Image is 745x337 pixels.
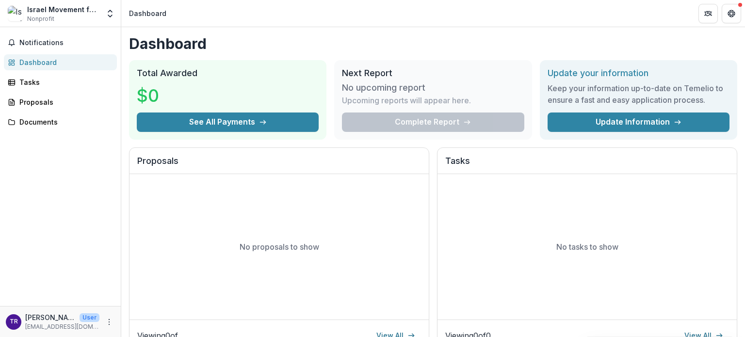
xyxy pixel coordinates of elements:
h3: $0 [137,82,210,109]
span: Nonprofit [27,15,54,23]
h2: Proposals [137,156,421,174]
span: Notifications [19,39,113,47]
h2: Next Report [342,68,524,79]
button: Notifications [4,35,117,50]
div: Documents [19,117,109,127]
button: See All Payments [137,112,319,132]
nav: breadcrumb [125,6,170,20]
a: Update Information [548,112,729,132]
div: Proposals [19,97,109,107]
p: [EMAIL_ADDRESS][DOMAIN_NAME] [25,322,99,331]
button: Get Help [722,4,741,23]
button: More [103,316,115,328]
div: Tasks [19,77,109,87]
h1: Dashboard [129,35,737,52]
div: Dashboard [19,57,109,67]
div: Tamar Roig [10,319,18,325]
a: Tasks [4,74,117,90]
h3: Keep your information up-to-date on Temelio to ensure a fast and easy application process. [548,82,729,106]
p: No tasks to show [556,241,618,253]
div: Dashboard [129,8,166,18]
h2: Tasks [445,156,729,174]
a: Documents [4,114,117,130]
button: Partners [698,4,718,23]
a: Proposals [4,94,117,110]
a: Dashboard [4,54,117,70]
h3: No upcoming report [342,82,425,93]
p: [PERSON_NAME] [25,312,76,322]
button: Open entity switcher [103,4,117,23]
div: Israel Movement for Progressive [DEMOGRAPHIC_DATA] [27,4,99,15]
h2: Update your information [548,68,729,79]
p: Upcoming reports will appear here. [342,95,471,106]
p: No proposals to show [240,241,319,253]
p: User [80,313,99,322]
h2: Total Awarded [137,68,319,79]
img: Israel Movement for Progressive Judaism [8,6,23,21]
